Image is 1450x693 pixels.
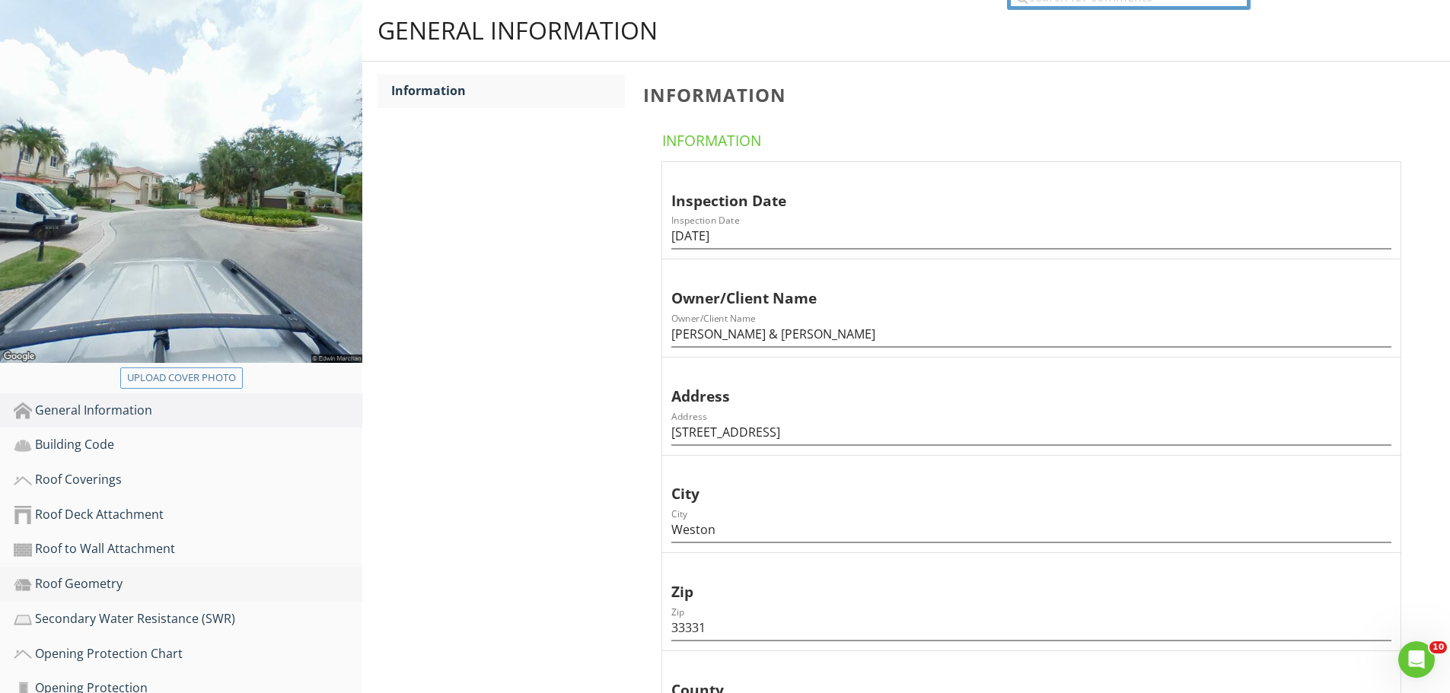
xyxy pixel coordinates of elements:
[643,84,1426,105] h3: Information
[391,81,625,100] div: Information
[671,517,1391,542] input: City
[671,265,1355,310] div: Owner/Client Name
[378,15,658,46] div: General Information
[14,470,362,490] div: Roof Coverings
[671,224,1391,249] input: Inspection Date
[662,125,1407,151] h4: Information
[1398,641,1435,678] iframe: Intercom live chat
[120,367,243,389] button: Upload cover photo
[671,168,1355,212] div: Inspection Date
[14,609,362,629] div: Secondary Water Resistance (SWR)
[14,539,362,559] div: Roof to Wall Attachment
[14,435,362,455] div: Building Code
[671,322,1391,347] input: Owner/Client Name
[671,462,1355,506] div: City
[671,615,1391,641] input: Zip
[127,370,236,386] div: Upload cover photo
[671,364,1355,408] div: Address
[14,505,362,525] div: Roof Deck Attachment
[14,644,362,664] div: Opening Protection Chart
[1429,641,1447,653] span: 10
[671,420,1391,445] input: Address
[14,401,362,421] div: General Information
[14,574,362,594] div: Roof Geometry
[671,559,1355,603] div: Zip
